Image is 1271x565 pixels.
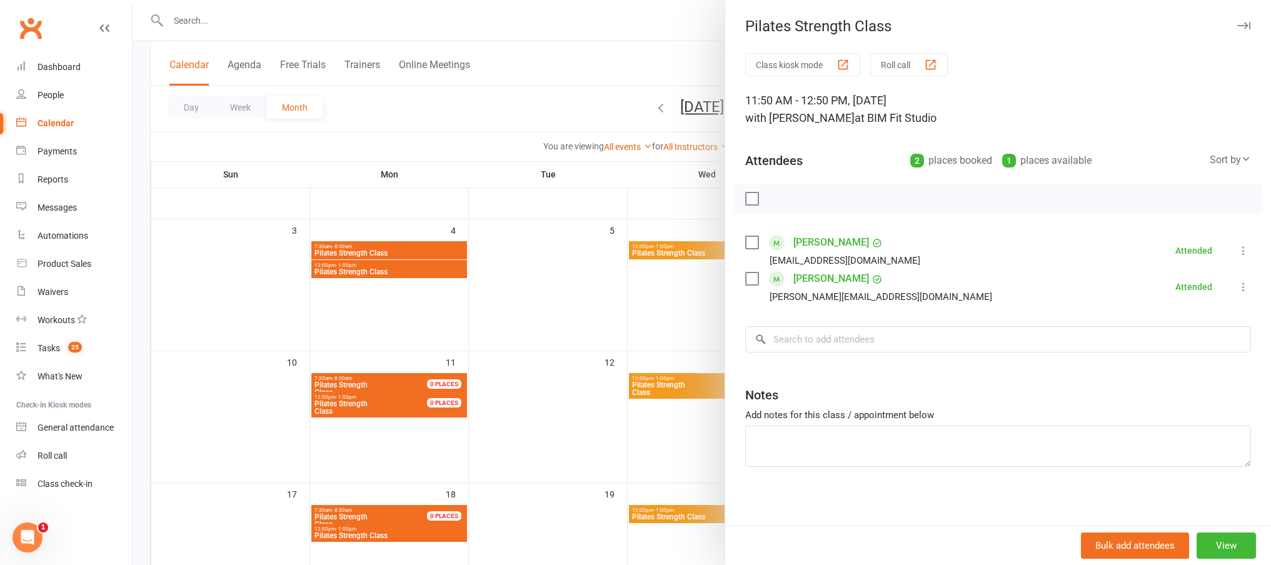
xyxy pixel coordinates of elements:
[745,92,1251,127] div: 11:50 AM - 12:50 PM, [DATE]
[793,269,869,289] a: [PERSON_NAME]
[13,522,43,552] iframe: Intercom live chat
[745,326,1251,352] input: Search to add attendees
[16,222,132,250] a: Automations
[910,154,924,167] div: 2
[1210,152,1251,168] div: Sort by
[38,174,68,184] div: Reports
[1175,282,1212,291] div: Attended
[16,137,132,166] a: Payments
[38,371,83,381] div: What's New
[15,12,46,44] a: Clubworx
[793,232,869,252] a: [PERSON_NAME]
[1197,532,1256,559] button: View
[16,442,132,470] a: Roll call
[38,422,114,432] div: General attendance
[16,306,132,334] a: Workouts
[16,250,132,278] a: Product Sales
[38,287,68,297] div: Waivers
[16,414,132,442] a: General attendance kiosk mode
[910,152,992,169] div: places booked
[770,289,992,305] div: [PERSON_NAME][EMAIL_ADDRESS][DOMAIN_NAME]
[16,278,132,306] a: Waivers
[38,315,75,325] div: Workouts
[38,90,64,100] div: People
[745,111,855,124] span: with [PERSON_NAME]
[38,479,93,489] div: Class check-in
[38,343,60,353] div: Tasks
[38,62,81,72] div: Dashboard
[38,202,77,212] div: Messages
[1002,152,1092,169] div: places available
[38,451,67,461] div: Roll call
[745,53,860,76] button: Class kiosk mode
[16,194,132,222] a: Messages
[38,522,48,532] span: 1
[38,118,74,128] div: Calendar
[16,166,132,194] a: Reports
[770,252,920,269] div: [EMAIL_ADDRESS][DOMAIN_NAME]
[16,362,132,391] a: What's New
[16,470,132,498] a: Class kiosk mode
[68,342,82,352] span: 25
[745,152,803,169] div: Attendees
[38,259,91,269] div: Product Sales
[38,231,88,241] div: Automations
[855,111,937,124] span: at BIM Fit Studio
[38,146,77,156] div: Payments
[1081,532,1189,559] button: Bulk add attendees
[745,407,1251,422] div: Add notes for this class / appointment below
[16,81,132,109] a: People
[16,109,132,137] a: Calendar
[870,53,948,76] button: Roll call
[1002,154,1016,167] div: 1
[16,53,132,81] a: Dashboard
[1175,246,1212,255] div: Attended
[16,334,132,362] a: Tasks 25
[725,17,1271,35] div: Pilates Strength Class
[745,386,778,404] div: Notes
